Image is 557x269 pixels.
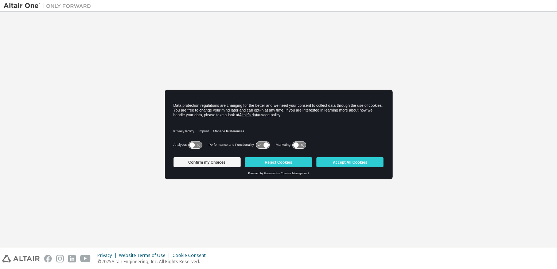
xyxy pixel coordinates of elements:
[119,253,172,258] div: Website Terms of Use
[44,255,52,262] img: facebook.svg
[68,255,76,262] img: linkedin.svg
[97,253,119,258] div: Privacy
[56,255,64,262] img: instagram.svg
[97,258,210,265] p: © 2025 Altair Engineering, Inc. All Rights Reserved.
[2,255,40,262] img: altair_logo.svg
[80,255,91,262] img: youtube.svg
[4,2,95,9] img: Altair One
[172,253,210,258] div: Cookie Consent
